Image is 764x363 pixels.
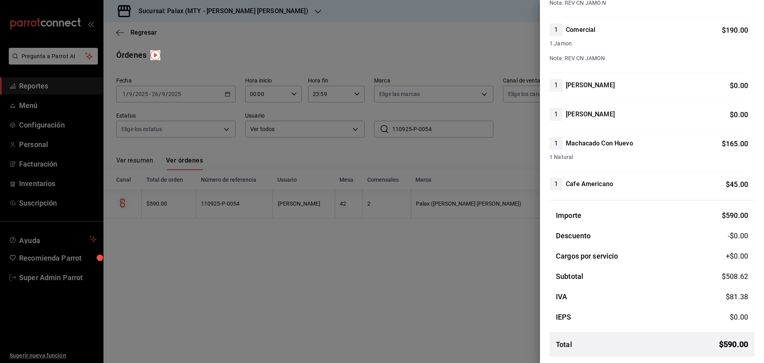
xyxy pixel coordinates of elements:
[722,272,748,281] span: $ 508.62
[726,251,748,261] span: +$ 0.00
[550,25,563,35] span: 1
[566,179,613,189] h4: Cafe Americano
[722,211,748,220] span: $ 590.00
[550,139,563,148] span: 1
[550,179,563,189] span: 1
[730,313,748,321] span: $ 0.00
[566,139,633,148] h4: Machacado Con Huevo
[550,153,748,161] span: 1 Natural
[556,291,567,302] h3: IVA
[550,80,563,90] span: 1
[556,312,571,322] h3: IEPS
[728,230,748,241] span: -$0.00
[556,271,583,282] h3: Subtotal
[566,25,595,35] h4: Comercial
[550,110,563,119] span: 1
[726,180,748,188] span: $ 45.00
[566,110,615,119] h4: [PERSON_NAME]
[566,80,615,90] h4: [PERSON_NAME]
[722,26,748,34] span: $ 190.00
[722,139,748,148] span: $ 165.00
[730,110,748,119] span: $ 0.00
[719,338,748,350] span: $ 590.00
[150,50,160,60] img: Tooltip marker
[726,292,748,301] span: $ 81.38
[550,39,748,48] span: 1 Jamon
[556,339,572,350] h3: Total
[550,55,605,61] span: Nota: REV CN JAMON
[730,81,748,90] span: $ 0.00
[556,251,618,261] h3: Cargos por servicio
[556,210,581,221] h3: Importe
[556,230,591,241] h3: Descuento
